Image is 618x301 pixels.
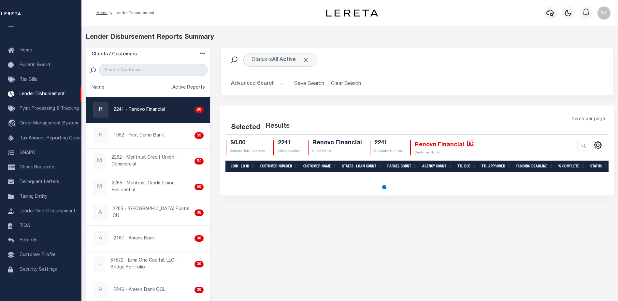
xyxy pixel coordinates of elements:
[20,238,37,243] span: Refunds
[93,128,108,143] div: F
[194,107,204,113] div: 68
[20,223,30,228] span: TIQA
[172,84,205,92] div: Active Reports
[194,158,204,165] div: 52
[8,120,18,128] i: travel_explore
[93,179,107,195] div: M
[111,154,192,168] p: 2262 - Meritrust Credit Union - Commercial
[514,161,556,172] th: Funding Deadline
[86,174,210,200] a: M2265 - Meritrust Credit Union - Residential50
[114,132,164,139] p: 1052 - First Demo Bank
[114,107,165,113] p: 2241 - Renovo Financial
[20,253,55,257] span: Customer Profile
[20,150,36,155] span: SNAPQ
[231,122,260,133] div: Selected
[93,231,108,246] div: A
[20,63,50,67] span: Bulletin Board
[20,180,59,184] span: Delinquent Letters
[86,226,210,251] a: A2167 - Ameris Bank30
[266,121,290,132] label: Results
[374,140,402,147] h4: 2241
[20,194,47,199] span: Taxing Entity
[99,64,208,76] input: Search Customer
[86,33,614,42] div: Lender Disbursement Reports Summary
[374,149,402,154] p: Customer Number
[588,161,610,172] th: Status
[93,153,107,169] div: M
[194,235,204,242] div: 30
[243,53,317,67] div: Click to Edit
[93,256,105,272] div: L
[92,84,104,92] div: Name
[572,116,605,123] span: Items per page
[110,257,192,271] p: 67572 - Lima One Capital, LLC - Bridge Portfolio
[20,209,76,214] span: Lender Non-Disbursement
[415,140,474,149] h4: Renovo Financial
[86,149,210,174] a: M2262 - Meritrust Credit Union - Commercial52
[112,180,192,194] p: 2265 - Meritrust Credit Union - Residential
[301,161,339,172] th: Customer Name
[20,165,54,170] span: Check Requests
[238,161,258,172] th: LD ID
[20,48,32,53] span: Home
[20,92,65,96] span: Lender Disbursement
[339,161,353,172] th: States
[92,52,137,57] h5: Clients / Customers
[194,184,204,190] div: 50
[312,149,362,154] p: Client Name
[231,78,285,90] button: Advanced Search
[20,78,37,82] span: Tax Bills
[278,149,300,154] p: Client Number
[556,161,588,172] th: % Complete
[114,287,165,294] p: 2246 - Ameris Bank GGL
[108,10,154,16] li: Lender Disbursement
[228,161,238,172] th: LDID
[258,161,301,172] th: Customer Number
[96,11,108,15] a: Home
[290,78,328,90] button: Save Search
[20,267,57,272] span: Security Settings
[194,287,204,293] div: 30
[20,107,79,111] span: Pymt Processing & Tracking
[415,150,474,155] p: Customer Name
[93,102,108,118] div: R
[272,57,296,63] b: All Active
[194,261,204,267] div: 30
[353,161,385,172] th: Loan Count
[230,149,266,154] p: Selected Total Approved
[86,97,210,122] a: R2241 - Renovo Financial68
[312,140,362,147] h4: Renovo Financial
[86,251,210,277] a: L67572 - Lima One Capital, LLC - Bridge Portfolio30
[479,161,514,172] th: Ttl Approved
[230,140,266,147] h4: $0.00
[86,123,210,148] a: F1052 - First Demo Bank65
[302,57,309,64] span: Click to Remove
[385,161,420,172] th: Parcel Count
[93,282,108,298] div: A
[278,140,300,147] h4: 2241
[597,7,611,20] img: svg+xml;base64,PHN2ZyB4bWxucz0iaHR0cDovL3d3dy53My5vcmcvMjAwMC9zdmciIHBvaW50ZXItZXZlbnRzPSJub25lIi...
[455,161,479,172] th: Ttl Due
[20,121,78,126] span: Order Management System
[113,206,192,220] p: 2205 - [GEOGRAPHIC_DATA] Postal CU
[194,209,204,216] div: 36
[86,200,210,225] a: A2205 - [GEOGRAPHIC_DATA] Postal CU36
[20,136,83,141] span: Tax Amount Reporting Queue
[114,235,155,242] p: 2167 - Ameris Bank
[420,161,455,172] th: Agency Count
[93,205,108,221] div: A
[328,78,364,90] button: Clear Search
[326,9,378,17] img: logo-dark.svg
[194,132,204,139] div: 65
